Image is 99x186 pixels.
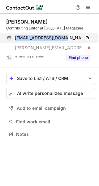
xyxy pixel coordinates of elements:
[6,4,43,11] img: ContactOut v5.3.10
[6,103,95,114] button: Add to email campaign
[6,130,95,139] button: Notes
[6,73,95,84] button: save-profile-one-click
[17,106,66,111] span: Add to email campaign
[66,55,90,61] button: Reveal Button
[17,76,84,81] div: Save to List / ATS / CRM
[6,117,95,126] button: Find work email
[6,25,95,31] div: Contributing Editor at [US_STATE] Magazine
[16,119,93,125] span: Find work email
[6,88,95,99] button: AI write personalized message
[6,19,48,25] div: [PERSON_NAME]
[17,91,83,96] span: AI write personalized message
[16,131,93,137] span: Notes
[15,35,86,41] span: [EMAIL_ADDRESS][DOMAIN_NAME]
[15,45,86,51] span: [PERSON_NAME][EMAIL_ADDRESS][PERSON_NAME][DOMAIN_NAME]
